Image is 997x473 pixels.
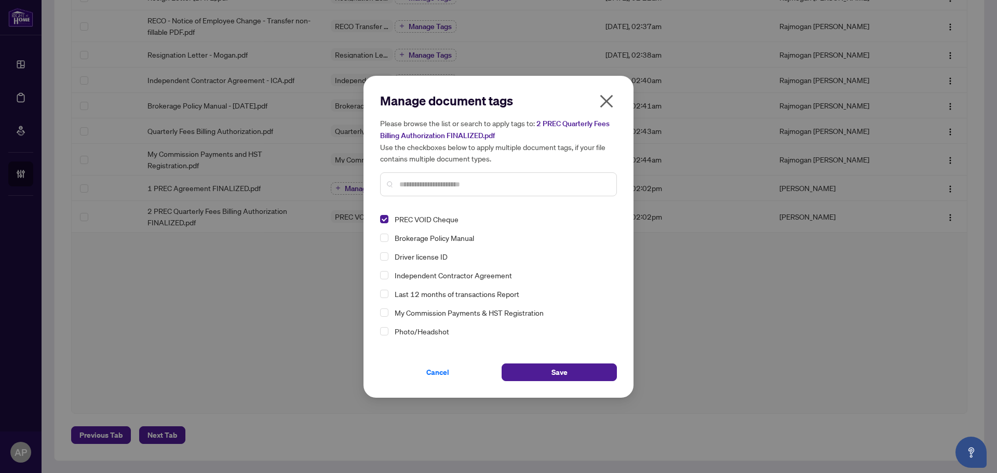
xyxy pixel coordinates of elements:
span: Select Brokerage Policy Manual [380,234,388,242]
span: Brokerage Policy Manual [395,232,474,244]
span: Select My Commission Payments & HST Registration [380,308,388,317]
span: Photo/Headshot [395,325,449,337]
span: My Commission Payments & HST Registration [395,306,544,319]
h2: Manage document tags [380,92,617,109]
span: My Commission Payments & HST Registration [390,306,611,319]
span: Select Photo/Headshot [380,327,388,335]
span: Cancel [426,364,449,381]
button: Cancel [380,363,495,381]
span: PREC VOID Cheque [395,213,459,225]
span: Save [551,364,568,381]
span: Brokerage Policy Manual [390,232,611,244]
span: Select PREC VOID Cheque [380,215,388,223]
span: Driver license ID [390,250,611,263]
span: Independent Contractor Agreement [390,269,611,281]
span: Last 12 months of transactions Report [395,288,519,300]
span: close [598,93,615,110]
span: Driver license ID [395,250,448,263]
span: Select Driver license ID [380,252,388,261]
h5: Please browse the list or search to apply tags to: Use the checkboxes below to apply multiple doc... [380,117,617,164]
button: Open asap [955,437,987,468]
span: Select Last 12 months of transactions Report [380,290,388,298]
span: Photo/Headshot [390,325,611,337]
span: 2 PREC Quarterly Fees Billing Authorization FINALIZED.pdf [380,119,610,140]
span: Last 12 months of transactions Report [390,288,611,300]
span: PREC VOID Cheque [390,213,611,225]
span: Independent Contractor Agreement [395,269,512,281]
button: Save [502,363,617,381]
span: Select Independent Contractor Agreement [380,271,388,279]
